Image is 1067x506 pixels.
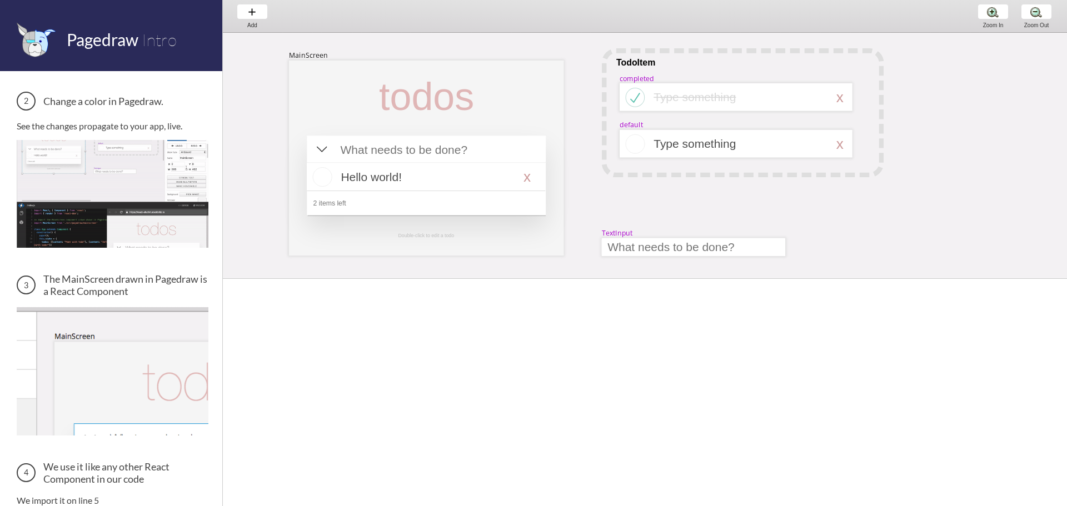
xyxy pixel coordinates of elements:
[17,22,56,57] img: favicon.png
[17,273,208,297] h3: The MainScreen drawn in Pagedraw is a React Component
[620,120,643,129] div: default
[620,73,654,83] div: completed
[972,22,1014,28] div: Zoom In
[17,140,208,248] img: Change a color in Pagedraw
[142,29,177,50] span: Intro
[17,92,208,111] h3: Change a color in Pagedraw.
[836,89,844,106] div: x
[231,22,273,28] div: Add
[602,228,633,238] div: TextInput
[67,29,138,49] span: Pagedraw
[1015,22,1058,28] div: Zoom Out
[17,460,208,485] h3: We use it like any other React Component in our code
[17,307,208,435] img: The MainScreen Component in Pagedraw
[1030,6,1042,18] img: zoom-minus.png
[836,136,844,152] div: x
[17,121,208,131] p: See the changes propagate to your app, live.
[987,6,999,18] img: zoom-plus.png
[289,51,328,60] div: MainScreen
[246,6,258,18] img: baseline-add-24px.svg
[17,495,208,505] p: We import it on line 5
